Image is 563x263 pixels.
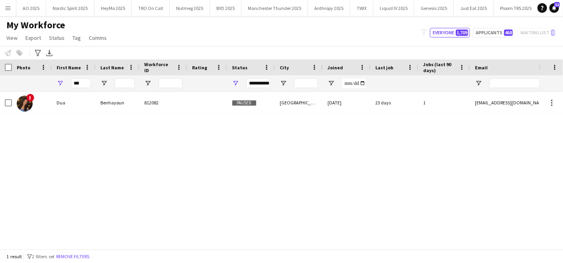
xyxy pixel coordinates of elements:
[504,29,513,36] span: 468
[100,80,108,87] button: Open Filter Menu
[328,80,335,87] button: Open Filter Menu
[170,0,210,16] button: Nutmeg 2025
[454,0,494,16] button: Just Eat 2025
[115,79,135,88] input: Last Name Filter Input
[554,2,560,7] span: 32
[475,80,482,87] button: Open Filter Menu
[6,34,18,41] span: View
[144,80,151,87] button: Open Filter Menu
[33,48,43,58] app-action-btn: Advanced filters
[26,94,34,102] span: !
[55,252,91,261] button: Remove filters
[49,34,65,41] span: Status
[549,3,559,13] a: 32
[373,0,414,16] button: Liquid IV 2025
[132,0,170,16] button: TRO On Call
[456,29,468,36] span: 1,709
[294,79,318,88] input: City Filter Input
[144,61,173,73] span: Workforce ID
[375,65,393,71] span: Last job
[280,80,287,87] button: Open Filter Menu
[475,65,488,71] span: Email
[57,80,64,87] button: Open Filter Menu
[16,0,46,16] button: AO 2025
[69,33,84,43] a: Tag
[57,65,81,71] span: First Name
[17,65,30,71] span: Photo
[86,33,110,43] a: Comms
[139,92,187,114] div: 812082
[371,92,418,114] div: 23 days
[73,34,81,41] span: Tag
[45,48,54,58] app-action-btn: Export XLSX
[328,65,343,71] span: Joined
[473,28,514,37] button: Applicants468
[430,28,470,37] button: Everyone1,709
[22,33,44,43] a: Export
[423,61,456,73] span: Jobs (last 90 days)
[232,65,247,71] span: Status
[280,65,289,71] span: City
[89,34,107,41] span: Comms
[3,33,21,43] a: View
[323,92,371,114] div: [DATE]
[52,92,96,114] div: Dua
[46,33,68,43] a: Status
[192,65,207,71] span: Rating
[32,253,55,259] span: 2 filters set
[94,0,132,16] button: HeyMo 2025
[210,0,241,16] button: BYD 2025
[6,19,65,31] span: My Workforce
[100,65,124,71] span: Last Name
[96,92,139,114] div: Benhayoun
[350,0,373,16] button: TWIX
[159,79,182,88] input: Workforce ID Filter Input
[308,0,350,16] button: Anthropy 2025
[26,34,41,41] span: Export
[414,0,454,16] button: Genesis 2025
[494,0,538,16] button: Ploom TRS 2025
[17,96,33,112] img: Dua Benhayoun
[232,80,239,87] button: Open Filter Menu
[46,0,94,16] button: Nordic Spirit 2025
[342,79,366,88] input: Joined Filter Input
[71,79,91,88] input: First Name Filter Input
[275,92,323,114] div: [GEOGRAPHIC_DATA]
[418,92,470,114] div: 1
[232,100,257,106] span: Paused
[241,0,308,16] button: Manchester Thunder 2025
